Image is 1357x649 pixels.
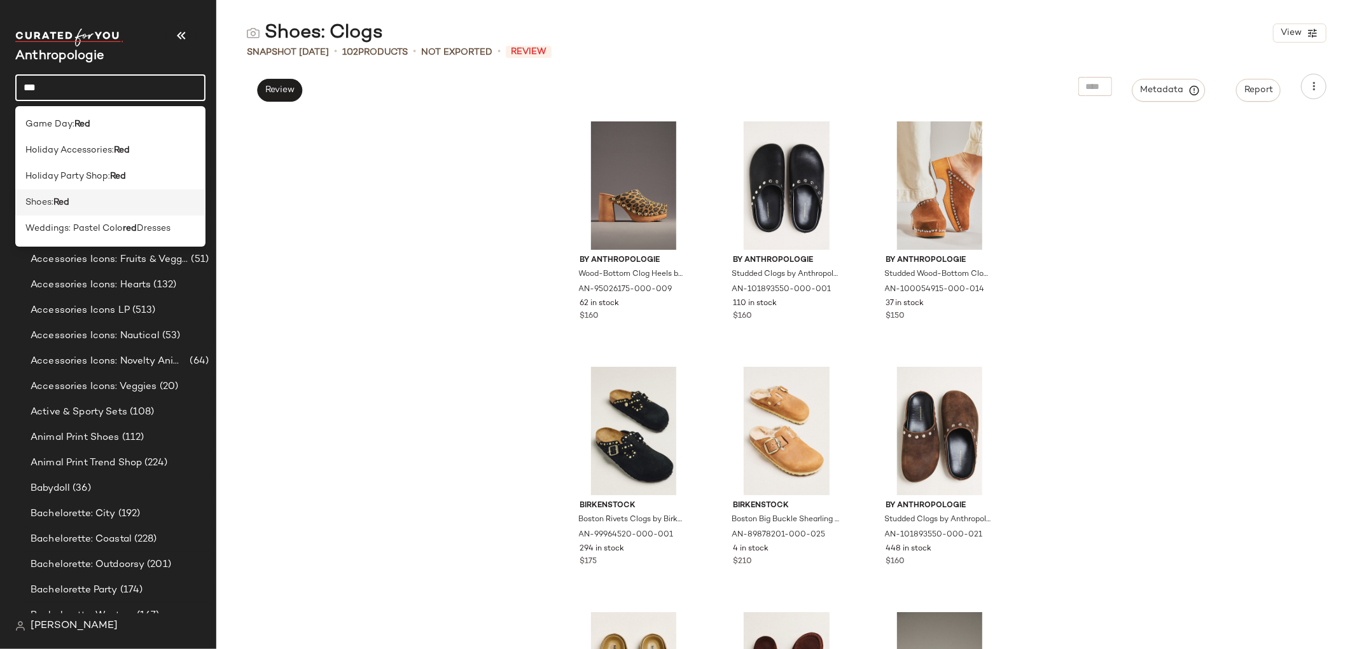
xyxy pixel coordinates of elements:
span: (108) [127,405,155,420]
span: Accessories Icons: Hearts [31,278,151,292]
b: Red [53,196,69,209]
span: AN-101893550-000-001 [732,284,831,296]
b: Red [74,118,90,131]
span: 448 in stock [886,543,932,555]
span: AN-101893550-000-021 [885,529,983,541]
span: (167) [134,608,160,623]
img: 99964520_001_b [570,367,698,495]
span: Bachelorette: City [31,507,116,521]
span: Babydoll [31,481,70,496]
span: (64) [187,354,209,369]
span: Active & Sporty Sets [31,405,127,420]
span: Report [1244,85,1273,95]
img: svg%3e [247,27,260,39]
span: By Anthropologie [886,500,994,512]
span: Not Exported [421,46,492,59]
img: svg%3e [15,621,25,631]
span: 110 in stock [733,298,777,310]
span: By Anthropologie [733,255,840,266]
span: Wood-Bottom Clog Heels by Anthropologie in Black, Women's, Size: 38, Leather/Rubber/Suede [579,269,686,280]
span: Studded Clogs by Anthropologie in Black, Women's, Size: 38, Leather/Rubber [732,269,839,280]
span: Accessories Icons: Nautical [31,329,160,343]
span: (228) [132,532,157,547]
span: Game Day: [25,118,74,131]
span: AN-89878201-000-025 [732,529,825,541]
span: $160 [733,311,752,322]
span: Snapshot [DATE] [247,46,329,59]
span: Accessories Icons: Novelty Animal [31,354,187,369]
span: (201) [144,557,171,572]
b: red [123,222,137,235]
span: Studded Wood-Bottom Clogs by Anthropologie in Beige, Women's, Size: 37, Rubber/Suede/Wood [885,269,992,280]
span: • [413,44,416,60]
span: $160 [886,556,905,568]
span: Animal Print Trend Shop [31,456,142,470]
img: 95026175_009_b [570,121,698,250]
span: By Anthropologie [886,255,994,266]
span: Metadata [1140,85,1198,96]
span: (192) [116,507,141,521]
span: (132) [151,278,177,292]
span: AN-100054915-000-014 [885,284,985,296]
span: 4 in stock [733,543,769,555]
img: 101893550_001_b [723,121,851,250]
span: Shoes: [25,196,53,209]
img: 101893550_021_b [876,367,1004,495]
span: (224) [142,456,167,470]
span: Bachelorette: Coastal [31,532,132,547]
button: Review [257,79,302,102]
span: AN-99964520-000-001 [579,529,674,541]
span: Birkenstock [580,500,688,512]
span: Bachelorette: Western [31,608,134,623]
span: Holiday Party Shop: [25,170,110,183]
span: Studded Clogs by Anthropologie in Brown, Women's, Size: 37, Leather/Rubber [885,514,992,526]
span: [PERSON_NAME] [31,618,118,634]
img: cfy_white_logo.C9jOOHJF.svg [15,29,123,46]
span: (51) [188,252,209,267]
span: Holiday Accessories: [25,144,114,157]
span: Accessories Icons: Fruits & Veggies [31,252,188,267]
span: Boston Rivets Clogs by Birkenstock in Black, Women's, Size: 39, Leather/Metal/EVA at Anthropologie [579,514,686,526]
span: Review [265,85,295,95]
span: Current Company Name [15,50,104,63]
span: • [334,44,337,60]
button: View [1273,24,1326,43]
span: 37 in stock [886,298,924,310]
span: Accessories Icons LP [31,303,130,318]
span: (112) [120,430,144,445]
span: (53) [160,329,181,343]
span: Animal Print Shoes [31,430,120,445]
button: Metadata [1132,79,1206,102]
span: 102 [342,48,358,57]
span: Birkenstock [733,500,840,512]
span: $175 [580,556,597,568]
span: Weddings: Pastel Colo [25,222,123,235]
span: Accessories Icons: Veggies [31,379,157,394]
button: Report [1236,79,1281,102]
span: $160 [580,311,599,322]
span: (36) [70,481,91,496]
span: • [498,44,501,60]
span: Dresses [137,222,170,235]
span: Boston Big Buckle Shearling Clogs by Birkenstock in Beige, Women's, Size: 37, Leather/EVA/Shearli... [732,514,839,526]
span: $210 [733,556,752,568]
span: Review [506,46,552,58]
span: Bachelorette Party [31,583,118,598]
span: (20) [157,379,179,394]
span: (174) [118,583,143,598]
span: AN-95026175-000-009 [579,284,672,296]
span: 62 in stock [580,298,620,310]
div: Shoes: Clogs [247,20,383,46]
span: 294 in stock [580,543,625,555]
b: Red [114,144,130,157]
b: Red [110,170,126,183]
img: 89878201_025_b [723,367,851,495]
div: Products [342,46,408,59]
span: By Anthropologie [580,255,688,266]
span: View [1280,28,1302,38]
span: (513) [130,303,156,318]
span: Bachelorette: Outdoorsy [31,557,144,572]
img: 100054915_014_p [876,121,1004,250]
span: $150 [886,311,905,322]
